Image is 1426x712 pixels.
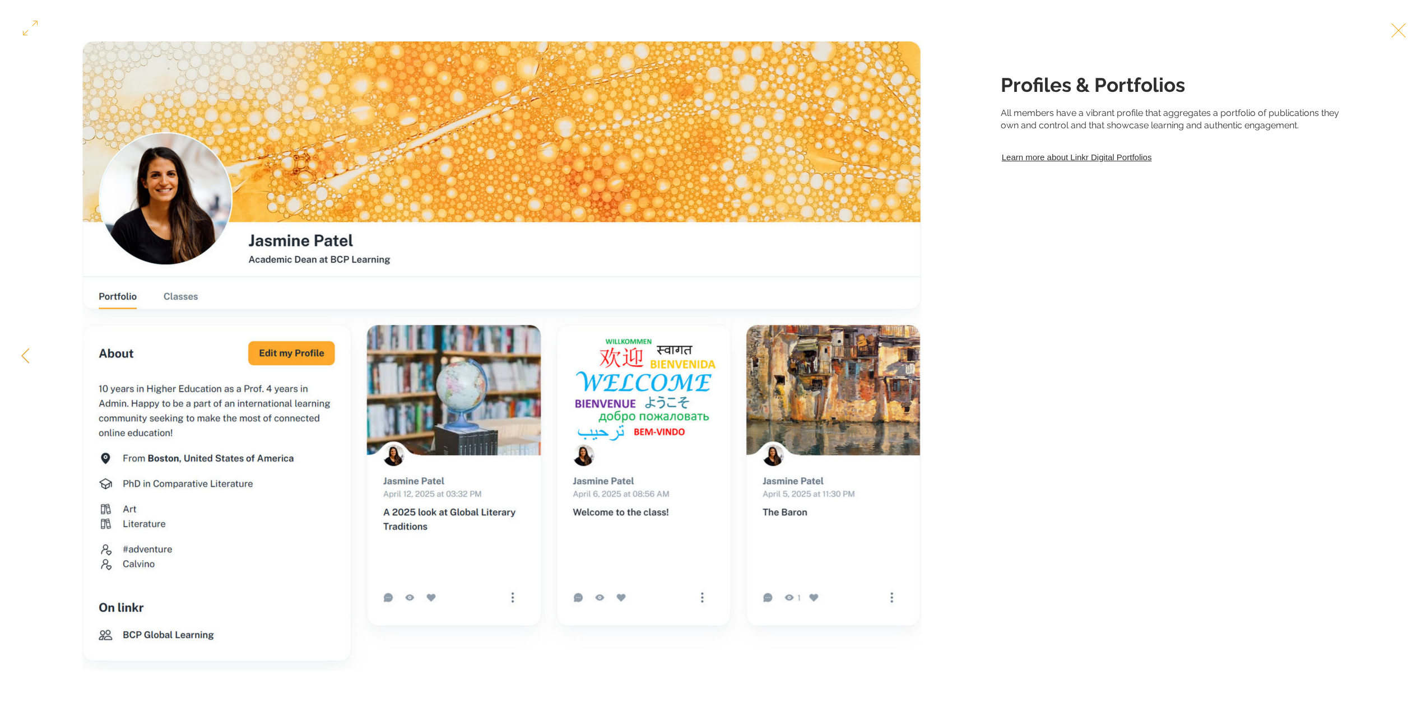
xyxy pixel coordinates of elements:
h1: Profiles & Portfolios [1001,73,1359,97]
button: Open in fullscreen [20,15,41,39]
a: Learn more about Linkr Digital Portfolios [1001,150,1359,165]
button: Exit expand mode [1388,17,1409,41]
button: Previous Item [11,342,39,370]
div: All members have a vibrant profile that aggregates a portfolio of publications they own and contr... [1001,107,1359,132]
